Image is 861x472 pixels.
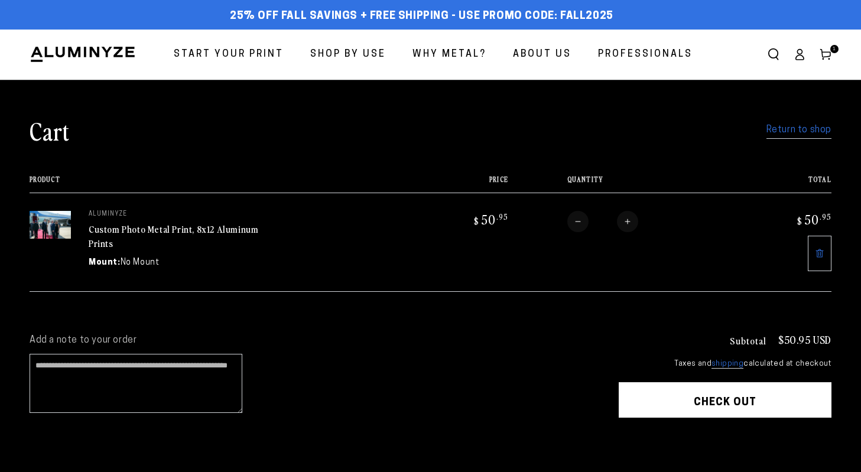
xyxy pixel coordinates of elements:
bdi: 50 [472,211,508,227]
small: Taxes and calculated at checkout [619,358,831,370]
h3: Subtotal [730,336,766,345]
a: Return to shop [766,122,831,139]
label: Add a note to your order [30,334,595,347]
img: Aluminyze [30,45,136,63]
th: Price [414,175,508,193]
a: Professionals [589,39,701,70]
button: Check out [619,382,831,418]
span: Professionals [598,46,693,63]
p: $50.95 USD [778,334,831,345]
th: Product [30,175,414,193]
sup: .95 [496,211,508,222]
input: Quantity for Custom Photo Metal Print, 8x12 Aluminum Prints [589,211,617,232]
th: Quantity [508,175,737,193]
p: aluminyze [89,211,266,218]
bdi: 50 [795,211,831,227]
a: shipping [711,360,743,369]
span: About Us [513,46,571,63]
dt: Mount: [89,256,121,269]
h1: Cart [30,115,70,146]
span: $ [474,215,479,227]
a: Custom Photo Metal Print, 8x12 Aluminum Prints [89,222,258,250]
a: Shop By Use [301,39,395,70]
a: Why Metal? [404,39,495,70]
span: Start Your Print [174,46,284,63]
a: Start Your Print [165,39,293,70]
span: 1 [833,45,836,53]
a: Remove 8"x12" Rectangle White Matte Aluminyzed Photo [808,236,831,271]
span: Why Metal? [412,46,486,63]
span: 25% off FALL Savings + Free Shipping - Use Promo Code: FALL2025 [230,10,613,23]
span: $ [797,215,802,227]
a: About Us [504,39,580,70]
summary: Search our site [761,41,787,67]
th: Total [737,175,831,193]
sup: .95 [820,211,831,222]
span: Shop By Use [310,46,386,63]
dd: No Mount [121,256,160,269]
img: 8"x12" Rectangle White Matte Aluminyzed Photo [30,211,71,239]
